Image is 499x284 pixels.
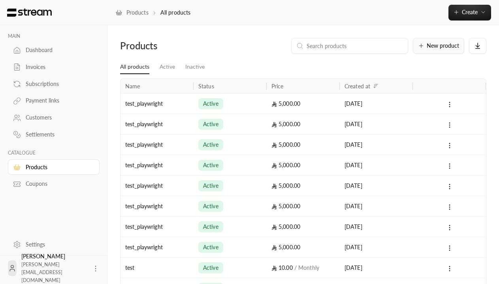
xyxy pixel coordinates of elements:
[271,223,300,230] span: 5,000.00
[271,182,300,189] span: 5,000.00
[115,9,149,17] a: Products
[26,80,90,88] div: Subscriptions
[8,60,100,75] a: Invoices
[203,120,218,128] span: active
[345,114,408,134] div: [DATE]
[271,141,300,148] span: 5,000.00
[26,114,90,121] div: Customers
[203,243,218,251] span: active
[203,202,218,210] span: active
[293,264,319,271] span: / Monthly
[462,9,478,15] span: Create
[8,76,100,92] a: Subscriptions
[120,39,175,52] div: Products
[203,100,218,108] span: active
[8,43,100,58] a: Dashboard
[271,162,300,168] span: 5,000.00
[26,46,90,54] div: Dashboard
[271,83,284,90] div: Price
[26,131,90,138] div: Settlements
[125,217,189,237] div: test_playwright
[203,141,218,149] span: active
[160,60,175,74] a: Active
[413,38,464,54] button: New product
[185,60,205,74] a: Inactive
[345,258,408,278] div: [DATE]
[125,93,189,114] div: test_playwright
[8,150,100,156] p: CATALOGUE
[8,33,100,39] p: MAIN
[125,196,189,216] div: test_playwright
[26,180,90,188] div: Coupons
[427,43,459,49] span: New product
[203,264,218,272] span: active
[115,9,190,17] nav: breadcrumb
[8,127,100,142] a: Settlements
[271,121,300,127] span: 5,000.00
[8,159,100,175] a: Products
[448,5,491,21] button: Create
[125,155,189,175] div: test_playwright
[271,100,300,107] span: 5,000.00
[345,176,408,196] div: [DATE]
[160,9,191,17] p: All products
[21,252,87,284] div: [PERSON_NAME]
[345,83,370,90] div: Created at
[203,182,218,190] span: active
[8,110,100,125] a: Customers
[271,244,300,250] span: 5,000.00
[203,223,218,231] span: active
[26,241,90,248] div: Settings
[8,176,100,192] a: Coupons
[345,93,408,114] div: [DATE]
[345,217,408,237] div: [DATE]
[371,81,380,91] button: Sort
[271,264,293,271] span: 10.00
[6,8,53,17] img: Logo
[271,203,300,209] span: 5,000.00
[125,237,189,257] div: test_playwright
[345,196,408,216] div: [DATE]
[26,63,90,71] div: Invoices
[125,114,189,134] div: test_playwright
[8,237,100,252] a: Settings
[345,155,408,175] div: [DATE]
[125,83,140,90] div: Name
[21,262,62,283] span: [PERSON_NAME][EMAIL_ADDRESS][DOMAIN_NAME]
[120,60,149,74] a: All products
[345,135,408,155] div: [DATE]
[26,163,90,171] div: Products
[8,93,100,108] a: Payment links
[26,97,90,105] div: Payment links
[125,176,189,196] div: test_playwright
[198,83,214,90] div: Status
[345,237,408,257] div: [DATE]
[307,41,403,50] input: Search products
[125,135,189,155] div: test_playwright
[125,258,189,278] div: test
[203,161,218,169] span: active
